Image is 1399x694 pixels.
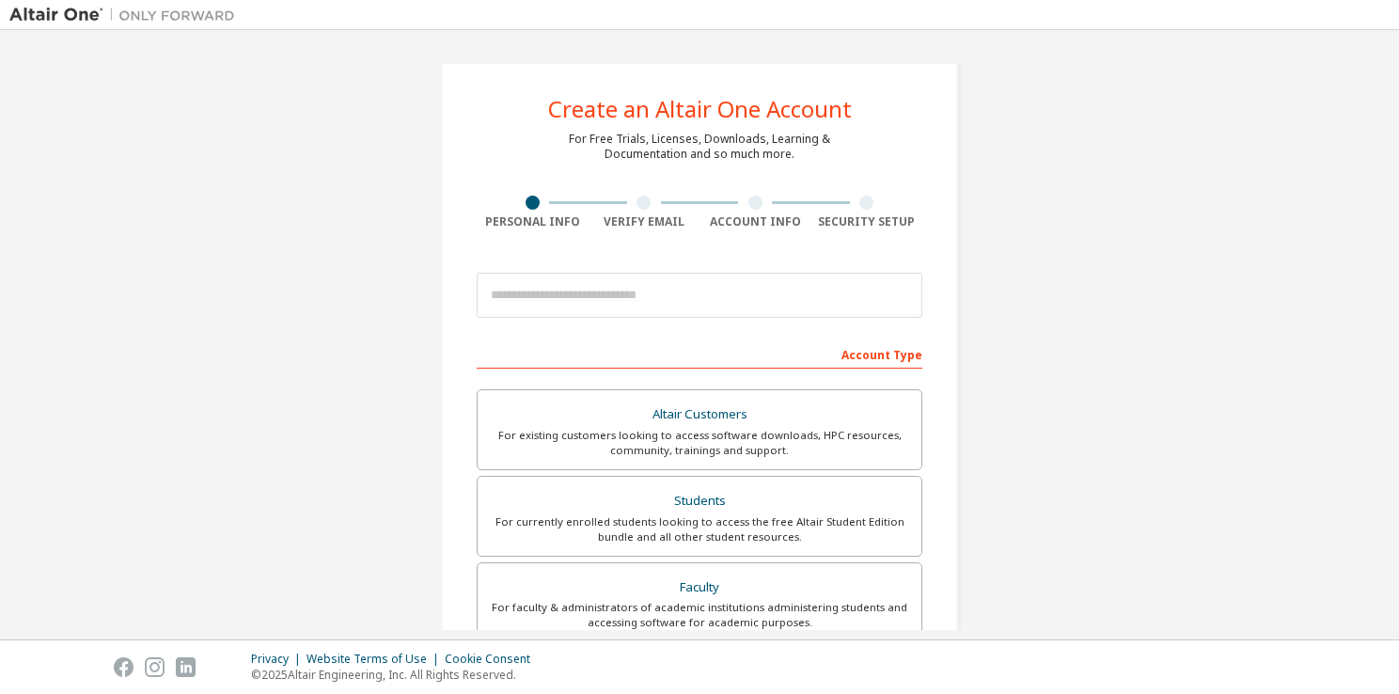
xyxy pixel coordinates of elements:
[489,488,910,514] div: Students
[589,214,700,229] div: Verify Email
[489,600,910,630] div: For faculty & administrators of academic institutions administering students and accessing softwa...
[9,6,244,24] img: Altair One
[699,214,811,229] div: Account Info
[811,214,923,229] div: Security Setup
[251,652,307,667] div: Privacy
[176,657,196,677] img: linkedin.svg
[489,575,910,601] div: Faculty
[251,667,542,683] p: © 2025 Altair Engineering, Inc. All Rights Reserved.
[445,652,542,667] div: Cookie Consent
[548,98,852,120] div: Create an Altair One Account
[477,214,589,229] div: Personal Info
[569,132,830,162] div: For Free Trials, Licenses, Downloads, Learning & Documentation and so much more.
[307,652,445,667] div: Website Terms of Use
[145,657,165,677] img: instagram.svg
[114,657,134,677] img: facebook.svg
[489,428,910,458] div: For existing customers looking to access software downloads, HPC resources, community, trainings ...
[489,402,910,428] div: Altair Customers
[489,514,910,544] div: For currently enrolled students looking to access the free Altair Student Edition bundle and all ...
[477,339,922,369] div: Account Type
